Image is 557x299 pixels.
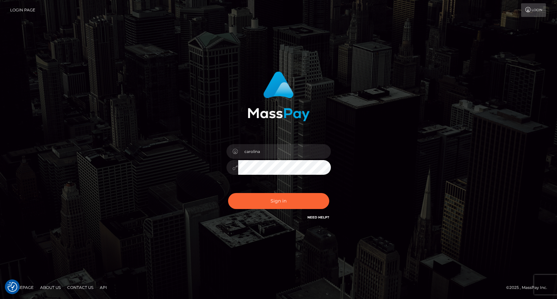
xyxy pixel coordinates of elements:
[38,282,63,292] a: About Us
[8,282,17,292] img: Revisit consent button
[10,3,35,17] a: Login Page
[228,193,329,209] button: Sign in
[7,282,36,292] a: Homepage
[8,282,17,292] button: Consent Preferences
[65,282,96,292] a: Contact Us
[307,215,329,219] a: Need Help?
[97,282,110,292] a: API
[506,284,552,291] div: © 2025 , MassPay Inc.
[248,71,310,121] img: MassPay Login
[238,144,331,159] input: Username...
[521,3,546,17] a: Login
